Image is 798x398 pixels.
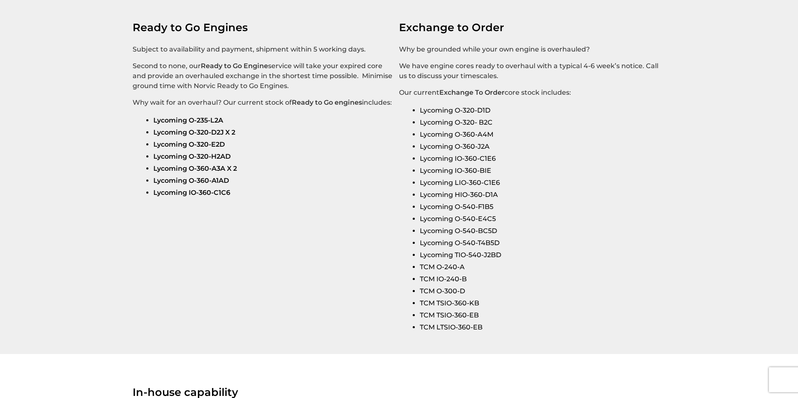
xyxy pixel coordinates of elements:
[420,177,659,189] li: Lycoming LIO-360-C1E6
[420,321,659,333] li: TCM LTSIO-360-EB
[420,128,659,140] li: Lycoming O-360-A4M
[420,297,659,309] li: TCM TSIO-360-KB
[399,61,659,81] p: We have engine cores ready to overhaul with a typical 4-6 week’s notice. Call us to discuss your ...
[420,213,659,225] li: Lycoming O-540-E4C5
[292,98,362,106] b: Ready to Go engines
[420,309,659,321] li: TCM TSIO-360-EB
[420,189,659,201] li: Lycoming HIO-360-D1A
[420,273,659,285] li: TCM IO-240-B
[420,225,659,237] li: Lycoming O-540-BC5D
[420,116,659,128] li: Lycoming O-320- B2C
[399,88,659,98] p: Our current core stock includes:
[201,62,268,70] strong: Ready to Go Engine
[153,116,223,124] strong: Lycoming O-235-L2A
[439,88,505,96] strong: Exchange To Order
[153,189,230,197] strong: Lycoming IO-360-C1C6
[133,44,393,54] p: Subject to availability and payment, shipment within 5 working days.
[420,140,659,152] li: Lycoming O-360-J2A
[399,21,504,34] span: Exchange to Order
[153,177,229,184] strong: Lycoming O-360-A1AD
[420,201,659,213] li: Lycoming O-540-F1B5
[153,140,225,148] strong: Lycoming O-320-E2D
[420,152,659,165] li: Lycoming IO-360-C1E6
[399,44,659,54] p: Why be grounded while your own engine is overhauled?
[153,165,237,172] strong: Lycoming O-360-A3A X 2
[133,21,248,34] span: Ready to Go Engines
[420,237,659,249] li: Lycoming O-540-T4B5D
[133,98,393,108] p: Why wait for an overhaul? Our current stock of includes:
[133,61,393,91] p: Second to none, our service will take your expired core and provide an overhauled exchange in the...
[153,152,231,160] strong: Lycoming O-320-H2AD
[420,249,659,261] li: Lycoming TIO-540-J2BD
[420,285,659,297] li: TCM O-300-D
[420,261,659,273] li: TCM O-240-A
[153,128,235,136] strong: Lycoming O-320-D2J X 2
[420,104,659,116] li: Lycoming O-320-D1D
[420,165,659,177] li: Lycoming IO-360-BIE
